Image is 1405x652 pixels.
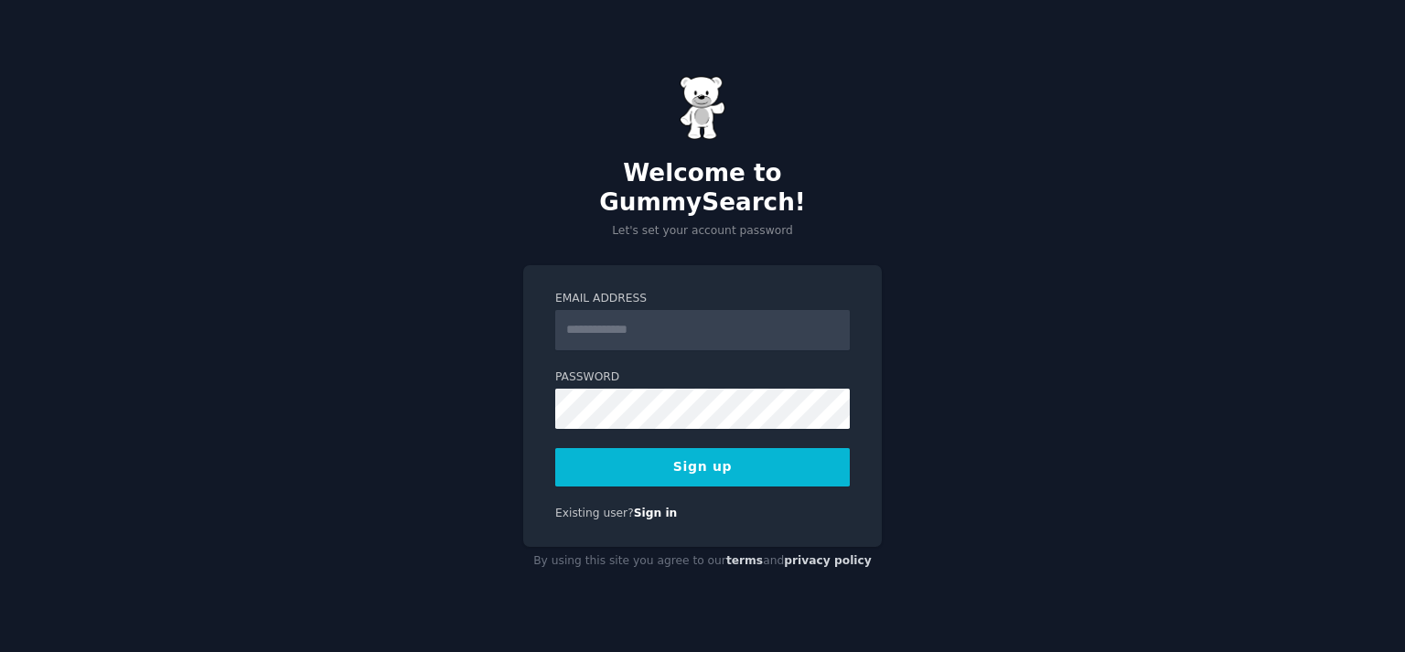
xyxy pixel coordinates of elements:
button: Sign up [555,448,850,486]
p: Let's set your account password [523,223,882,240]
a: privacy policy [784,554,872,567]
label: Email Address [555,291,850,307]
img: Gummy Bear [680,76,725,140]
div: By using this site you agree to our and [523,547,882,576]
h2: Welcome to GummySearch! [523,159,882,217]
a: terms [726,554,763,567]
a: Sign in [634,507,678,519]
span: Existing user? [555,507,634,519]
label: Password [555,369,850,386]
